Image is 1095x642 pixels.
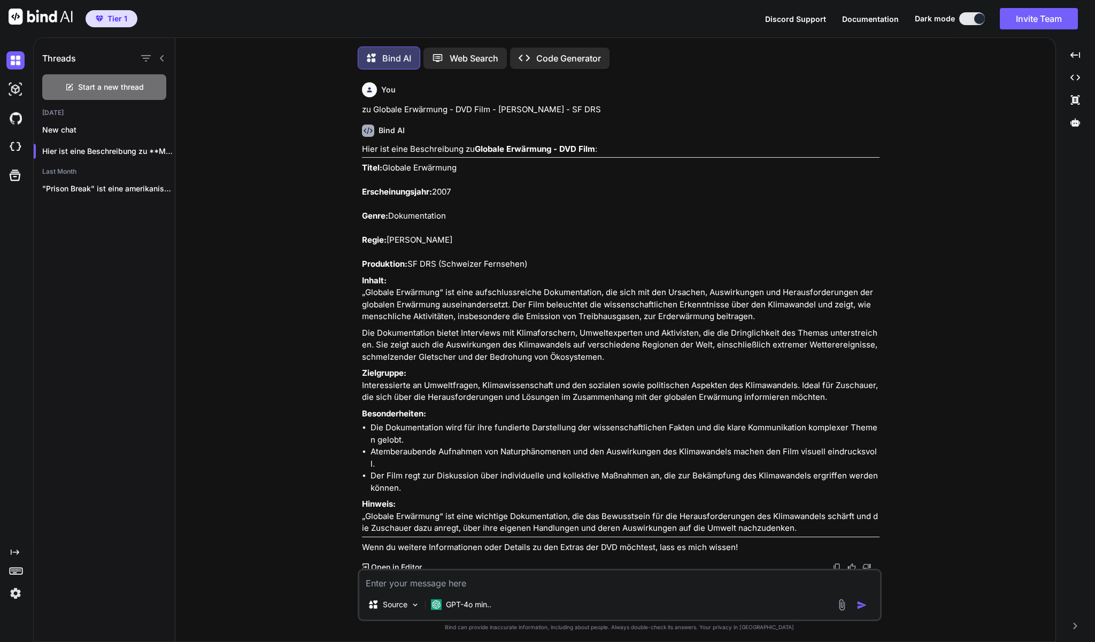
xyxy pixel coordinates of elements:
[371,562,422,573] p: Open in Editor
[431,599,442,610] img: GPT-4o mini
[362,367,880,404] p: Interessierte an Umweltfragen, Klimawissenschaft und den sozialen sowie politischen Aspekten des ...
[371,446,880,470] li: Atemberaubende Aufnahmen von Naturphänomenen und den Auswirkungen des Klimawandels machen den Fil...
[362,498,880,535] p: „Globale Erwärmung“ ist eine wichtige Dokumentation, die das Bewusstsein für die Herausforderunge...
[362,163,382,173] strong: Titel:
[362,499,396,509] strong: Hinweis:
[42,183,175,194] p: "Prison Break" ist eine amerikanische Fernsehserie, die...
[34,109,175,117] h2: [DATE]
[1000,8,1078,29] button: Invite Team
[42,146,175,157] p: Hier ist eine Beschreibung zu **Mein lin...
[362,187,432,197] strong: Erscheinungsjahr:
[832,563,841,571] img: copy
[362,143,880,156] p: Hier ist eine Beschreibung zu :
[857,600,867,610] img: icon
[536,52,601,65] p: Code Generator
[6,51,25,69] img: darkChat
[362,408,426,419] strong: Besonderheiten:
[450,52,498,65] p: Web Search
[765,14,826,24] span: Discord Support
[383,599,407,610] p: Source
[362,368,406,378] strong: Zielgruppe:
[379,125,405,136] h6: Bind AI
[362,104,880,116] p: zu Globale Erwärmung - DVD Film - [PERSON_NAME] - SF DRS
[6,80,25,98] img: darkAi-studio
[362,275,880,323] p: „Globale Erwärmung“ ist eine aufschlussreiche Dokumentation, die sich mit den Ursachen, Auswirkun...
[6,584,25,602] img: settings
[475,144,595,154] strong: Globale Erwärmung - DVD Film
[362,211,388,221] strong: Genre:
[107,13,127,24] span: Tier 1
[358,623,882,631] p: Bind can provide inaccurate information, including about people. Always double-check its answers....
[842,13,899,25] button: Documentation
[86,10,137,27] button: premiumTier 1
[381,84,396,95] h6: You
[915,13,955,24] span: Dark mode
[842,14,899,24] span: Documentation
[862,563,871,571] img: dislike
[362,235,387,245] strong: Regie:
[78,82,144,92] span: Start a new thread
[6,109,25,127] img: githubDark
[96,16,103,22] img: premium
[836,599,848,611] img: attachment
[362,542,880,554] p: Wenn du weitere Informationen oder Details zu den Extras der DVD möchtest, lass es mich wissen!
[362,327,880,363] p: Die Dokumentation bietet Interviews mit Klimaforschern, Umweltexperten und Aktivisten, die die Dr...
[362,162,880,270] p: Globale Erwärmung 2007 Dokumentation [PERSON_NAME] SF DRS (Schweizer Fernsehen)
[446,599,491,610] p: GPT-4o min..
[765,13,826,25] button: Discord Support
[34,167,175,176] h2: Last Month
[6,138,25,156] img: cloudideIcon
[362,275,387,285] strong: Inhalt:
[371,422,880,446] li: Die Dokumentation wird für ihre fundierte Darstellung der wissenschaftlichen Fakten und die klare...
[382,52,411,65] p: Bind AI
[9,9,73,25] img: Bind AI
[411,600,420,609] img: Pick Models
[371,470,880,494] li: Der Film regt zur Diskussion über individuelle und kollektive Maßnahmen an, die zur Bekämpfung de...
[42,125,175,135] p: New chat
[42,52,76,65] h1: Threads
[362,259,407,269] strong: Produktion:
[847,563,856,571] img: like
